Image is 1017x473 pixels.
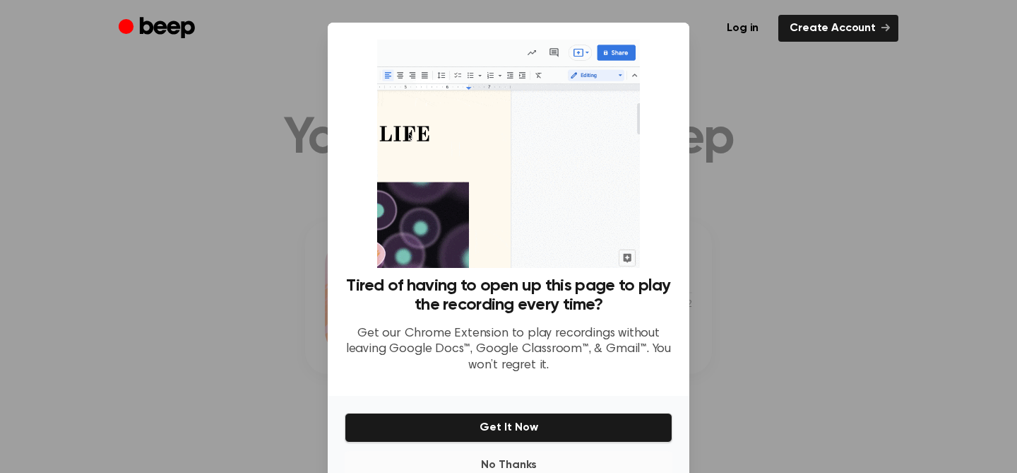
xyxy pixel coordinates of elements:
[778,15,898,42] a: Create Account
[119,15,198,42] a: Beep
[345,413,672,443] button: Get It Now
[377,40,639,268] img: Beep extension in action
[345,326,672,374] p: Get our Chrome Extension to play recordings without leaving Google Docs™, Google Classroom™, & Gm...
[715,15,770,42] a: Log in
[345,276,672,315] h3: Tired of having to open up this page to play the recording every time?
